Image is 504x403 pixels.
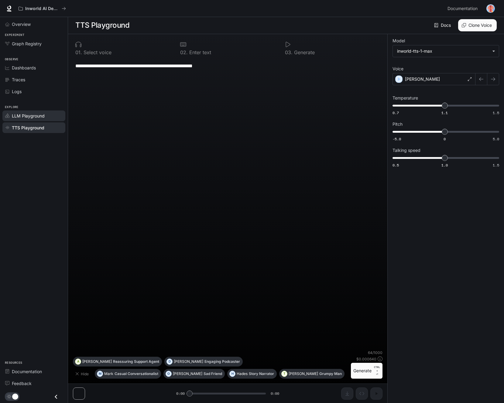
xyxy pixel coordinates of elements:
[393,110,399,115] span: 0.7
[397,48,489,54] div: inworld-tts-1-max
[374,365,380,373] p: CTRL +
[393,96,418,100] p: Temperature
[75,357,81,366] div: A
[82,360,112,363] p: [PERSON_NAME]
[2,378,65,389] a: Feedback
[12,368,42,375] span: Documentation
[173,372,202,376] p: [PERSON_NAME]
[393,163,399,168] span: 0.5
[493,163,499,168] span: 1.5
[174,360,203,363] p: [PERSON_NAME]
[319,372,342,376] p: Grumpy Man
[2,110,65,121] a: LLM Playground
[73,369,92,379] button: Hide
[227,369,277,379] button: HHadesStory Narrator
[486,4,495,13] img: User avatar
[49,391,63,403] button: Close drawer
[441,110,448,115] span: 1.1
[75,19,129,31] h1: TTS Playground
[95,369,161,379] button: MMarkCasual Conversationalist
[12,76,25,83] span: Traces
[393,122,403,126] p: Pitch
[12,88,22,95] span: Logs
[493,136,499,142] span: 5.0
[97,369,103,379] div: M
[115,372,158,376] p: Casual Conversationalist
[458,19,497,31] button: Clone Voice
[289,372,318,376] p: [PERSON_NAME]
[393,45,499,57] div: inworld-tts-1-max
[393,136,401,142] span: -5.0
[393,148,420,152] p: Talking speed
[2,74,65,85] a: Traces
[180,50,188,55] p: 0 2 .
[433,19,453,31] a: Docs
[2,86,65,97] a: Logs
[285,50,293,55] p: 0 3 .
[441,163,448,168] span: 1.0
[444,136,446,142] span: 0
[2,19,65,30] a: Overview
[351,363,382,379] button: GenerateCTRL +⏎
[204,372,222,376] p: Sad Friend
[356,356,376,362] p: $ 0.000640
[282,369,287,379] div: T
[493,110,499,115] span: 1.5
[485,2,497,15] button: User avatar
[12,21,31,27] span: Overview
[204,360,240,363] p: Engaging Podcaster
[12,393,18,400] span: Dark mode toggle
[2,62,65,73] a: Dashboards
[188,50,211,55] p: Enter text
[16,2,69,15] button: All workspaces
[167,357,172,366] div: D
[75,50,82,55] p: 0 1 .
[12,113,45,119] span: LLM Playground
[279,369,345,379] button: T[PERSON_NAME]Grumpy Man
[12,65,36,71] span: Dashboards
[249,372,274,376] p: Story Narrator
[445,2,482,15] a: Documentation
[393,67,403,71] p: Voice
[393,39,405,43] p: Model
[447,5,478,12] span: Documentation
[230,369,235,379] div: H
[12,380,32,387] span: Feedback
[104,372,113,376] p: Mark
[405,76,440,82] p: [PERSON_NAME]
[368,350,382,355] p: 64 / 1000
[25,6,59,11] p: Inworld AI Demos
[293,50,315,55] p: Generate
[12,40,42,47] span: Graph Registry
[2,38,65,49] a: Graph Registry
[2,122,65,133] a: TTS Playground
[113,360,159,363] p: Reassuring Support Agent
[166,369,171,379] div: O
[237,372,248,376] p: Hades
[163,369,225,379] button: O[PERSON_NAME]Sad Friend
[2,366,65,377] a: Documentation
[374,365,380,376] p: ⏎
[82,50,111,55] p: Select voice
[73,357,162,366] button: A[PERSON_NAME]Reassuring Support Agent
[164,357,243,366] button: D[PERSON_NAME]Engaging Podcaster
[12,124,44,131] span: TTS Playground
